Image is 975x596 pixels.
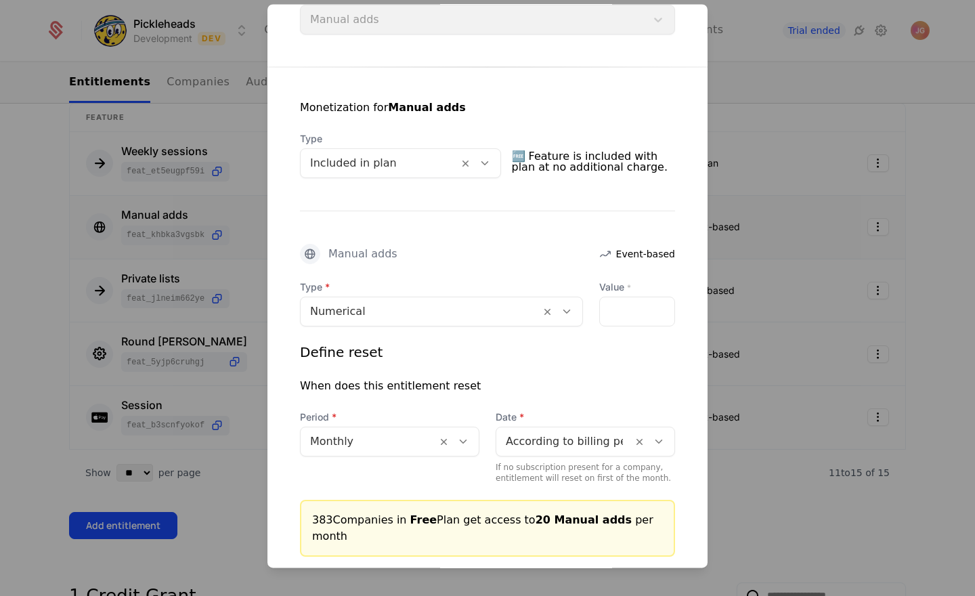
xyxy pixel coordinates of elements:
span: Free [410,513,437,526]
div: When does this entitlement reset [300,378,481,394]
span: Period [300,410,479,424]
span: Event-based [616,247,675,261]
span: per month [312,513,653,542]
span: Type [300,132,501,146]
span: Date [496,410,675,424]
span: 🆓 Feature is included with plan at no additional charge. [512,146,676,178]
label: Value [599,280,675,294]
div: Monetization for [300,100,466,116]
span: 20 Manual adds [536,513,632,526]
div: 383 Companies in Plan get access to [312,512,663,545]
strong: Manual adds [388,101,466,114]
div: Define reset [300,343,383,362]
div: Manual adds [328,249,397,259]
div: If no subscription present for a company, entitlement will reset on first of the month. [496,462,675,484]
span: Type [300,280,583,294]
